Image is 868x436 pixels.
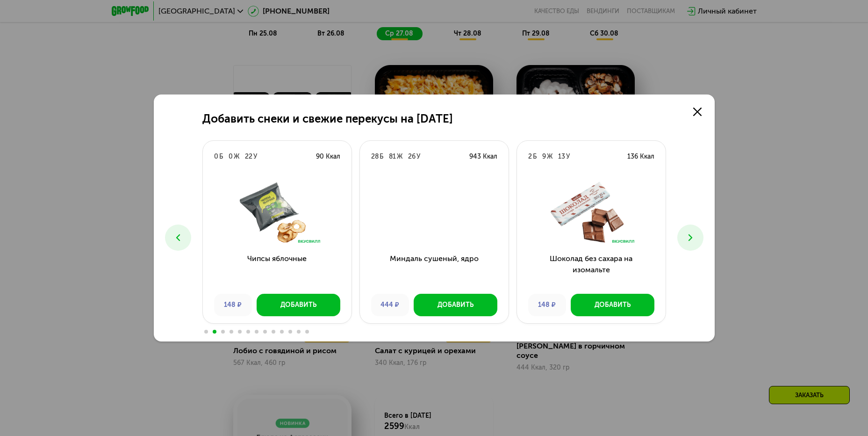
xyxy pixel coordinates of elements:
div: 148 ₽ [214,294,252,316]
h3: Миндаль сушеный, ядро [360,253,509,287]
div: Добавить [280,300,316,310]
div: 90 Ккал [316,152,340,161]
div: 943 Ккал [469,152,497,161]
h2: Добавить снеки и свежие перекусы на [DATE] [202,112,453,125]
div: Добавить [438,300,473,310]
img: Миндаль сушеный, ядро [367,180,501,246]
div: Б [380,152,383,161]
div: Б [533,152,537,161]
div: 81 [389,152,396,161]
div: 26 [408,152,416,161]
img: Чипсы яблочные [210,180,344,246]
div: У [416,152,420,161]
div: 22 [245,152,252,161]
img: Шоколад без сахара на изомальте [524,180,658,246]
div: Ж [397,152,402,161]
div: 13 [558,152,565,161]
div: У [253,152,257,161]
div: 0 [229,152,233,161]
h3: Чипсы яблочные [203,253,352,287]
div: 136 Ккал [627,152,654,161]
button: Добавить [414,294,497,316]
div: Ж [234,152,239,161]
div: Добавить [595,300,631,310]
div: 2 [528,152,532,161]
h3: Шоколад без сахара на изомальте [517,253,666,287]
div: Ж [547,152,552,161]
div: У [566,152,570,161]
div: 9 [542,152,546,161]
div: 148 ₽ [528,294,566,316]
div: 0 [214,152,218,161]
div: 28 [371,152,379,161]
div: Б [219,152,223,161]
button: Добавить [571,294,654,316]
div: 444 ₽ [371,294,409,316]
button: Добавить [257,294,340,316]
